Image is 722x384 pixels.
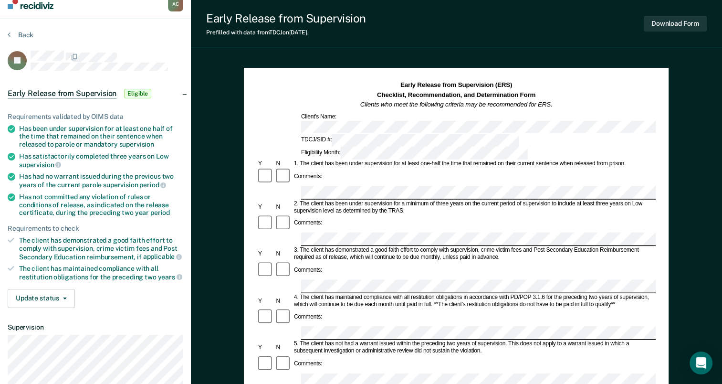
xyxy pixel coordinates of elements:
div: The client has maintained compliance with all restitution obligations for the preceding two [19,265,183,281]
span: supervision [19,161,61,169]
div: Comments: [293,173,324,180]
strong: Early Release from Supervision (ERS) [400,82,512,89]
div: Early Release from Supervision [206,11,366,25]
div: 3. The client has demonstrated a good faith effort to comply with supervision, crime victim fees ... [293,247,656,261]
div: Has satisfactorily completed three years on Low [19,152,183,169]
em: Clients who meet the following criteria may be recommended for ERS. [360,101,553,108]
div: N [275,160,293,168]
span: years [158,273,182,281]
div: Comments: [293,361,324,368]
div: Eligibility Month: [300,147,529,160]
div: Prefilled with data from TDCJ on [DATE] . [206,29,366,36]
div: Comments: [293,267,324,274]
div: Open Intercom Messenger [690,352,712,374]
div: Y [257,203,274,211]
div: Has not committed any violation of rules or conditions of release, as indicated on the release ce... [19,193,183,217]
dt: Supervision [8,323,183,331]
button: Download Form [644,16,707,32]
div: Requirements to check [8,224,183,233]
div: N [275,344,293,352]
strong: Checklist, Recommendation, and Determination Form [377,91,535,98]
div: Y [257,344,274,352]
div: 2. The client has been under supervision for a minimum of three years on the current period of su... [293,200,656,214]
div: Has been under supervision for at least one half of the time that remained on their sentence when... [19,125,183,149]
div: TDCJ/SID #: [300,134,521,147]
div: 1. The client has been under supervision for at least one-half the time that remained on their cu... [293,160,656,168]
span: Eligible [124,89,151,98]
span: Early Release from Supervision [8,89,116,98]
button: Back [8,31,33,39]
button: Update status [8,289,75,308]
div: N [275,250,293,257]
div: Comments: [293,220,324,227]
span: applicable [143,253,182,260]
div: Requirements validated by OIMS data [8,113,183,121]
div: 4. The client has maintained compliance with all restitution obligations in accordance with PD/PO... [293,294,656,308]
div: 5. The client has not had a warrant issued within the preceding two years of supervision. This do... [293,341,656,355]
div: The client has demonstrated a good faith effort to comply with supervision, crime victim fees and... [19,236,183,261]
span: supervision [119,140,154,148]
div: Y [257,298,274,305]
span: period [139,181,166,189]
div: N [275,298,293,305]
div: Y [257,160,274,168]
div: Has had no warrant issued during the previous two years of the current parole supervision [19,172,183,189]
div: N [275,203,293,211]
div: Y [257,250,274,257]
div: Comments: [293,314,324,321]
span: period [150,209,170,216]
